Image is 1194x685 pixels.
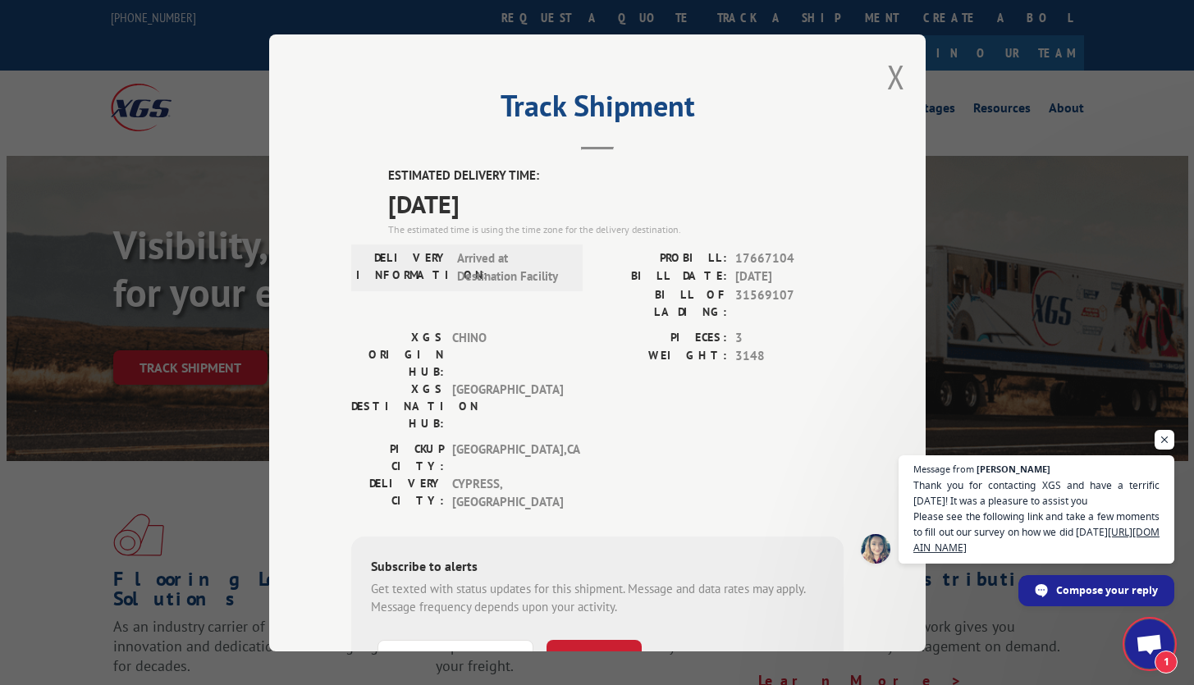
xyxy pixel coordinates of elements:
span: [PERSON_NAME] [977,464,1050,473]
label: ESTIMATED DELIVERY TIME: [388,167,844,185]
label: DELIVERY CITY: [351,474,444,511]
span: 3148 [735,347,844,366]
label: DELIVERY INFORMATION: [356,249,449,285]
span: CYPRESS , [GEOGRAPHIC_DATA] [452,474,563,511]
label: BILL DATE: [597,267,727,286]
div: Open chat [1125,619,1174,669]
span: Thank you for contacting XGS and have a terrific [DATE]! It was a pleasure to assist you Please s... [913,477,1160,555]
label: PICKUP CITY: [351,440,444,474]
span: [DATE] [388,185,844,221]
span: 1 [1155,651,1178,674]
span: 31569107 [735,285,844,320]
span: [GEOGRAPHIC_DATA] , CA [452,440,563,474]
input: Phone Number [377,639,533,674]
button: Close modal [887,55,905,98]
div: Get texted with status updates for this shipment. Message and data rates may apply. Message frequ... [371,579,824,616]
span: Arrived at Destination Facility [457,249,568,285]
label: XGS ORIGIN HUB: [351,328,444,380]
span: [GEOGRAPHIC_DATA] [452,380,563,432]
label: PIECES: [597,328,727,347]
label: XGS DESTINATION HUB: [351,380,444,432]
label: WEIGHT: [597,347,727,366]
label: BILL OF LADING: [597,285,727,320]
span: CHINO [452,328,563,380]
div: The estimated time is using the time zone for the delivery destination. [388,221,844,236]
span: Compose your reply [1056,576,1158,605]
div: Subscribe to alerts [371,555,824,579]
span: Message from [913,464,974,473]
h2: Track Shipment [351,94,844,126]
label: PROBILL: [597,249,727,267]
span: 17667104 [735,249,844,267]
span: 3 [735,328,844,347]
button: SUBSCRIBE [547,639,642,674]
span: [DATE] [735,267,844,286]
